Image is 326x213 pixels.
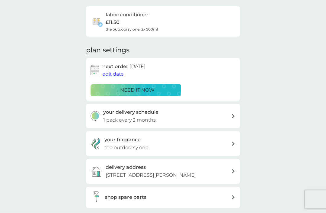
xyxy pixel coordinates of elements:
p: the outdoorsy one [104,144,149,152]
a: your fragrancethe outdoorsy one [86,132,240,156]
button: your delivery schedule1 pack every 2 months [86,104,240,129]
h2: next order [102,63,145,71]
h3: shop spare parts [105,194,146,202]
span: [DATE] [129,64,145,70]
p: 1 pack every 2 months [103,116,156,124]
a: delivery address[STREET_ADDRESS][PERSON_NAME] [86,159,240,184]
h6: fabric conditioner [106,11,148,19]
h2: plan settings [86,46,129,55]
button: i need it now [91,84,181,97]
p: [STREET_ADDRESS][PERSON_NAME] [106,172,196,179]
img: fabric conditioner [91,16,103,28]
button: edit date [102,70,124,78]
h3: delivery address [106,164,146,172]
span: edit date [102,71,124,77]
span: the outdoorsy one, 2x 500ml [106,27,158,32]
p: £11.50 [106,19,120,27]
p: i need it now [117,87,155,94]
button: shop spare parts [86,187,240,208]
h3: your delivery schedule [103,109,158,116]
h3: your fragrance [104,136,141,144]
